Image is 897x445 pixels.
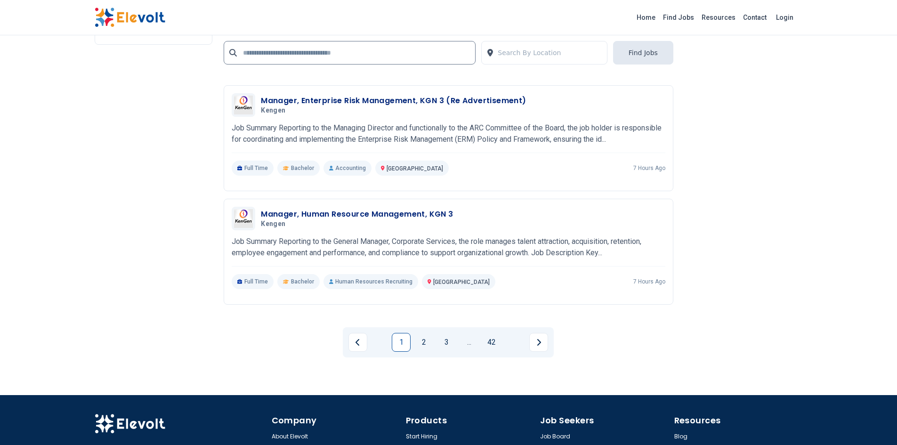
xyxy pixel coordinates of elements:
img: Elevolt [95,414,165,434]
iframe: Chat Widget [850,400,897,445]
span: Kengen [261,220,285,228]
p: 7 hours ago [633,278,665,285]
button: Find Jobs [613,41,673,65]
span: Kengen [261,106,285,115]
p: Full Time [232,161,274,176]
a: Page 1 is your current page [392,333,411,352]
h4: Products [406,414,534,427]
h4: Job Seekers [540,414,669,427]
p: Accounting [323,161,372,176]
h3: Manager, Human Resource Management, KGN 3 [261,209,453,220]
a: Find Jobs [659,10,698,25]
img: Kengen [234,209,253,228]
a: Contact [739,10,770,25]
img: Elevolt [95,8,165,27]
a: Blog [674,433,687,440]
a: Login [770,8,799,27]
span: [GEOGRAPHIC_DATA] [433,279,490,285]
a: Job Board [540,433,570,440]
a: KengenManager, Human Resource Management, KGN 3KengenJob Summary Reporting to the General Manager... [232,207,665,289]
p: Human Resources Recruiting [323,274,418,289]
p: Full Time [232,274,274,289]
a: Page 3 [437,333,456,352]
a: Previous page [348,333,367,352]
img: Kengen [234,96,253,114]
a: KengenManager, Enterprise Risk Management, KGN 3 (Re Advertisement)KengenJob Summary Reporting to... [232,93,665,176]
ul: Pagination [348,333,548,352]
span: [GEOGRAPHIC_DATA] [387,165,443,172]
p: Job Summary Reporting to the General Manager, Corporate Services, the role manages talent attract... [232,236,665,259]
h4: Resources [674,414,803,427]
p: 7 hours ago [633,164,665,172]
a: Jump forward [460,333,478,352]
a: About Elevolt [272,433,308,440]
span: Bachelor [291,278,314,285]
h3: Manager, Enterprise Risk Management, KGN 3 (Re Advertisement) [261,95,526,106]
span: Bachelor [291,164,314,172]
a: Resources [698,10,739,25]
a: Start Hiring [406,433,437,440]
a: Next page [529,333,548,352]
a: Home [633,10,659,25]
a: Page 2 [414,333,433,352]
h4: Company [272,414,400,427]
p: Job Summary Reporting to the Managing Director and functionally to the ARC Committee of the Board... [232,122,665,145]
iframe: Advertisement [95,52,213,335]
iframe: Advertisement [685,45,803,327]
a: Page 42 [482,333,501,352]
